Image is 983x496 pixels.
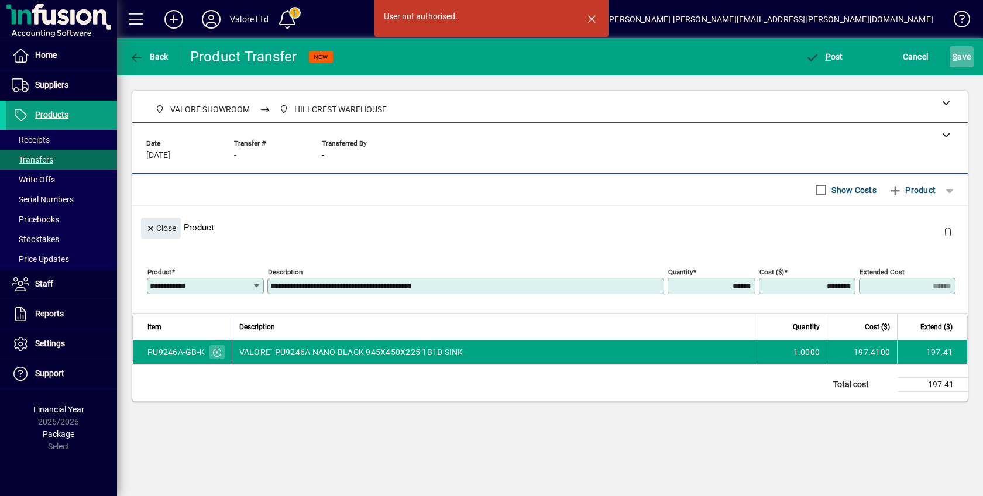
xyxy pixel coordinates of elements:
[6,229,117,249] a: Stocktakes
[6,71,117,100] a: Suppliers
[35,368,64,378] span: Support
[190,47,297,66] div: Product Transfer
[6,150,117,170] a: Transfers
[12,215,59,224] span: Pricebooks
[155,9,193,30] button: Add
[268,268,303,276] mat-label: Description
[35,339,65,348] span: Settings
[6,209,117,229] a: Pricebooks
[146,219,176,238] span: Close
[953,52,957,61] span: S
[35,279,53,288] span: Staff
[126,46,171,67] button: Back
[147,346,205,358] div: PU9246A-GB-K
[43,429,74,439] span: Package
[147,321,161,333] span: Item
[230,10,269,29] div: Valore Ltd
[953,47,971,66] span: ave
[888,181,936,199] span: Product
[146,151,170,160] span: [DATE]
[759,268,784,276] mat-label: Cost ($)
[900,46,932,67] button: Cancel
[903,47,929,66] span: Cancel
[12,254,69,264] span: Price Updates
[35,110,68,119] span: Products
[945,2,968,40] a: Knowledge Base
[193,9,230,30] button: Profile
[322,151,324,160] span: -
[6,249,117,269] a: Price Updates
[239,346,463,358] span: VALORE` PU9246A NANO BLACK 945X450X225 1B1D SINK
[314,53,328,61] span: NEW
[12,155,53,164] span: Transfers
[827,340,897,364] td: 197.4100
[826,52,831,61] span: P
[239,321,275,333] span: Description
[132,206,968,249] div: Product
[6,270,117,299] a: Staff
[141,218,181,239] button: Close
[35,309,64,318] span: Reports
[829,184,877,196] label: Show Costs
[35,50,57,60] span: Home
[793,321,820,333] span: Quantity
[950,46,974,67] button: Save
[234,151,236,160] span: -
[920,321,953,333] span: Extend ($)
[897,340,967,364] td: 197.41
[12,135,50,144] span: Receipts
[805,52,843,61] span: ost
[6,299,117,329] a: Reports
[138,222,184,233] app-page-header-button: Close
[6,41,117,70] a: Home
[12,175,55,184] span: Write Offs
[607,10,933,29] div: [PERSON_NAME] [PERSON_NAME][EMAIL_ADDRESS][PERSON_NAME][DOMAIN_NAME]
[865,321,890,333] span: Cost ($)
[802,46,846,67] button: Post
[757,340,827,364] td: 1.0000
[33,405,84,414] span: Financial Year
[117,46,181,67] app-page-header-button: Back
[6,190,117,209] a: Serial Numbers
[934,218,962,246] button: Delete
[35,80,68,89] span: Suppliers
[860,268,905,276] mat-label: Extended Cost
[6,329,117,359] a: Settings
[882,180,941,201] button: Product
[6,170,117,190] a: Write Offs
[147,268,171,276] mat-label: Product
[827,378,898,392] td: Total cost
[12,235,59,244] span: Stocktakes
[12,195,74,204] span: Serial Numbers
[934,226,962,237] app-page-header-button: Delete
[6,359,117,388] a: Support
[6,130,117,150] a: Receipts
[668,268,693,276] mat-label: Quantity
[898,378,968,392] td: 197.41
[129,52,169,61] span: Back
